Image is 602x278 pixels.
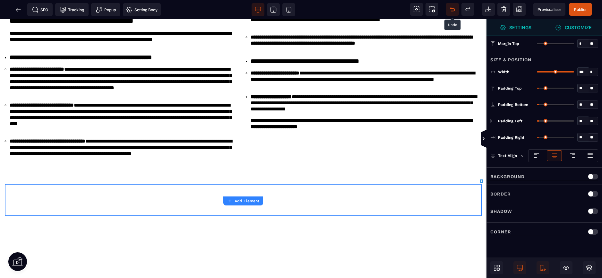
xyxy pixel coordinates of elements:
span: Padding Right [498,135,524,140]
span: Margin Top [498,41,519,46]
p: Border [490,190,511,198]
span: Preview [533,3,565,16]
span: Screenshot [426,3,438,16]
img: loading [520,154,523,157]
button: Add Element [223,196,263,205]
span: View components [410,3,423,16]
strong: Settings [509,25,531,30]
span: Padding Top [498,86,522,91]
span: SEO [32,6,48,13]
span: Hide/Show Block [560,261,572,274]
span: Padding Left [498,118,522,124]
span: Popup [96,6,116,13]
span: Open Layers [583,261,596,274]
div: Size & Position [486,52,602,64]
span: Padding Bottom [498,102,528,107]
p: Shadow [490,207,512,215]
span: Width [498,69,509,74]
span: Publier [574,7,587,12]
strong: Customize [565,25,591,30]
span: Open Blocks [490,261,503,274]
p: Background [490,173,525,180]
span: Settings [486,19,544,36]
span: Open Style Manager [544,19,602,36]
span: Mobile Only [537,261,549,274]
p: Corner [490,228,511,236]
span: Desktop Only [513,261,526,274]
span: Tracking [60,6,84,13]
p: Text Align [490,152,517,159]
span: Setting Body [126,6,158,13]
strong: Add Element [235,199,259,203]
span: Previsualiser [537,7,561,12]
